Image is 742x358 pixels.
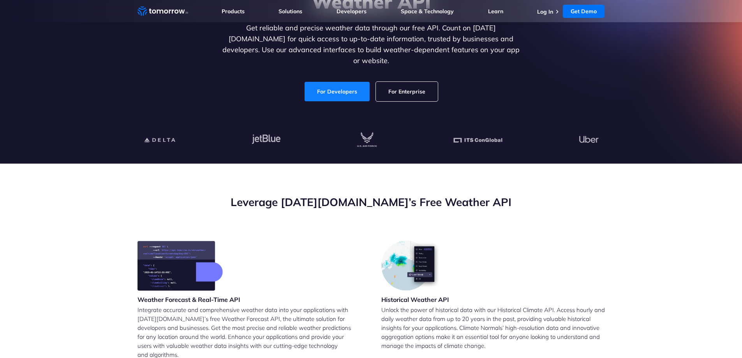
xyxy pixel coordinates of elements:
[137,295,240,304] h3: Weather Forecast & Real-Time API
[137,5,188,17] a: Home link
[563,5,605,18] a: Get Demo
[137,195,605,210] h2: Leverage [DATE][DOMAIN_NAME]’s Free Weather API
[381,295,449,304] h3: Historical Weather API
[305,82,370,101] a: For Developers
[221,23,522,66] p: Get reliable and precise weather data through our free API. Count on [DATE][DOMAIN_NAME] for quic...
[337,8,367,15] a: Developers
[278,8,302,15] a: Solutions
[381,305,605,350] p: Unlock the power of historical data with our Historical Climate API. Access hourly and daily weat...
[376,82,438,101] a: For Enterprise
[537,8,553,15] a: Log In
[401,8,454,15] a: Space & Technology
[222,8,245,15] a: Products
[488,8,503,15] a: Learn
